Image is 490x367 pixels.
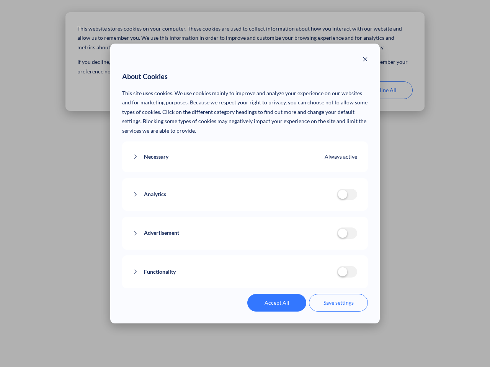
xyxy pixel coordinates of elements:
[247,294,306,312] button: Accept All
[144,152,168,162] span: Necessary
[133,190,337,199] button: Analytics
[122,71,168,83] span: About Cookies
[325,152,357,162] span: Always active
[133,267,337,277] button: Functionality
[363,55,368,65] button: Close modal
[133,228,337,238] button: Advertisement
[144,228,179,238] span: Advertisement
[122,89,368,136] p: This site uses cookies. We use cookies mainly to improve and analyze your experience on our websi...
[452,330,490,367] iframe: Chat Widget
[133,152,325,162] button: Necessary
[309,294,368,312] button: Save settings
[144,267,176,277] span: Functionality
[144,190,166,199] span: Analytics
